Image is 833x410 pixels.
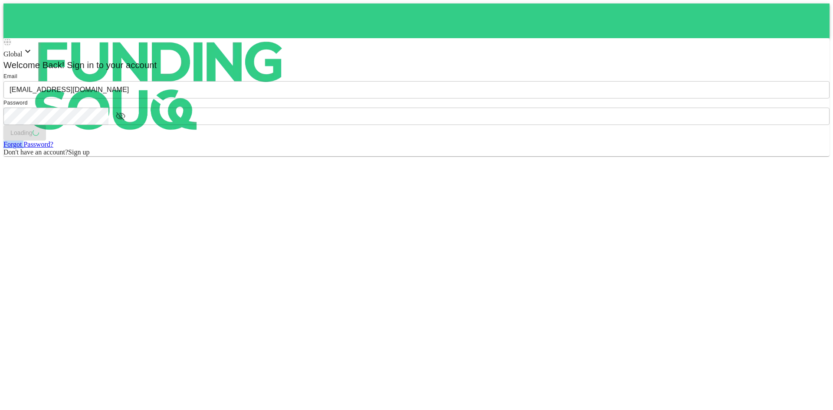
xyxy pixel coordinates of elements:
[3,148,68,156] span: Don't have an account?
[3,46,830,58] div: Global
[3,60,65,70] span: Welcome Back!
[68,148,89,156] span: Sign up
[3,81,830,98] input: email
[65,60,157,70] span: Sign in to your account
[3,108,108,125] input: password
[3,3,316,168] img: logo
[3,73,17,79] span: Email
[3,100,28,106] span: Password
[3,141,53,148] a: Forgot Password?
[3,3,830,38] a: logo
